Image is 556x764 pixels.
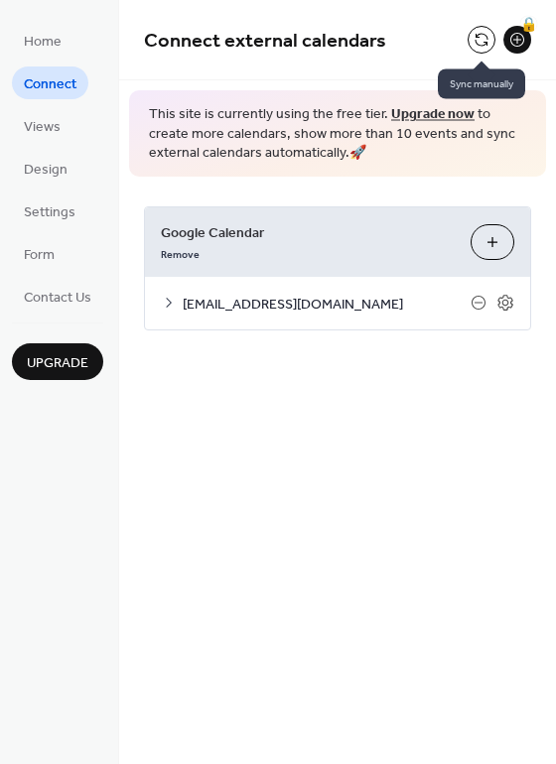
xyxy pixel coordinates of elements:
[24,160,68,181] span: Design
[12,194,87,227] a: Settings
[183,294,471,315] span: [EMAIL_ADDRESS][DOMAIN_NAME]
[12,343,103,380] button: Upgrade
[24,245,55,266] span: Form
[24,117,61,138] span: Views
[27,353,88,374] span: Upgrade
[149,105,526,164] span: This site is currently using the free tier. to create more calendars, show more than 10 events an...
[24,202,75,223] span: Settings
[24,288,91,309] span: Contact Us
[391,101,475,128] a: Upgrade now
[12,237,67,270] a: Form
[12,109,72,142] a: Views
[12,152,79,185] a: Design
[12,280,103,313] a: Contact Us
[161,222,455,243] span: Google Calendar
[438,69,525,99] span: Sync manually
[144,22,386,61] span: Connect external calendars
[24,32,62,53] span: Home
[12,24,73,57] a: Home
[161,247,200,261] span: Remove
[24,74,76,95] span: Connect
[12,66,88,99] a: Connect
